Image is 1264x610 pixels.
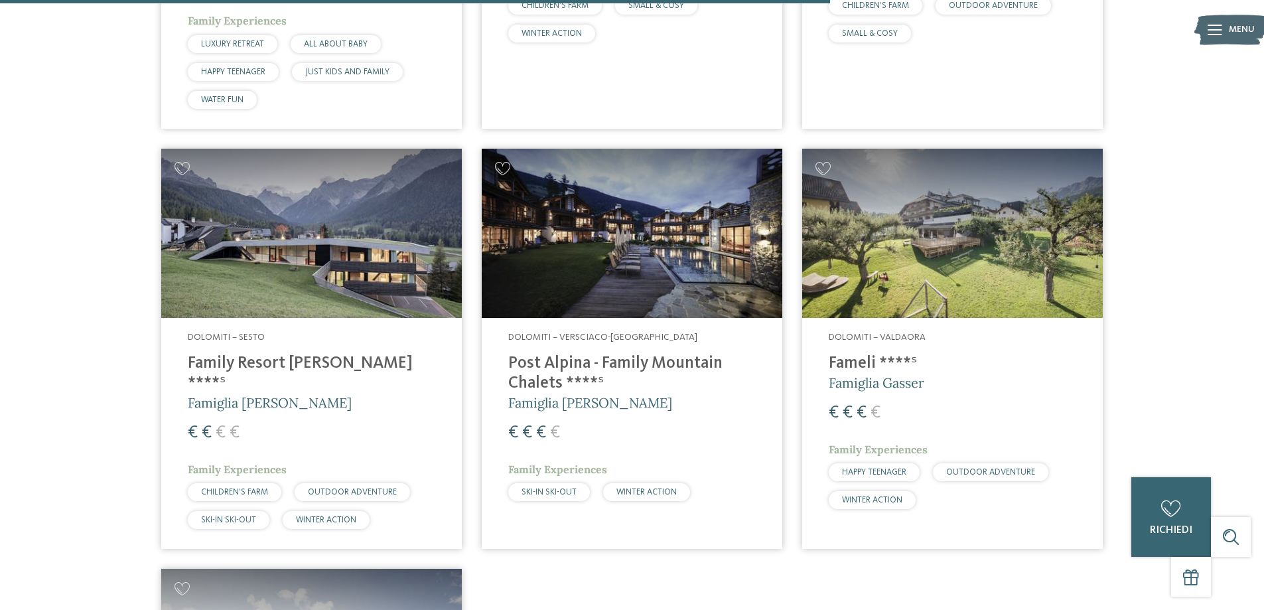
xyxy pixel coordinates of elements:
a: Cercate un hotel per famiglie? Qui troverete solo i migliori! Dolomiti – Sesto Family Resort [PER... [161,149,462,549]
span: WINTER ACTION [522,29,582,38]
span: € [536,424,546,441]
span: Famiglia [PERSON_NAME] [508,394,672,411]
span: WINTER ACTION [616,488,677,496]
img: Cercate un hotel per famiglie? Qui troverete solo i migliori! [802,149,1103,318]
span: OUTDOOR ADVENTURE [308,488,397,496]
a: richiedi [1131,477,1211,557]
span: Family Experiences [188,14,287,27]
span: € [843,404,853,421]
img: Post Alpina - Family Mountain Chalets ****ˢ [482,149,782,318]
span: € [202,424,212,441]
span: richiedi [1150,525,1192,536]
span: € [508,424,518,441]
span: SMALL & COSY [842,29,898,38]
span: € [857,404,867,421]
span: ALL ABOUT BABY [304,40,368,48]
span: HAPPY TEENAGER [201,68,265,76]
span: SKI-IN SKI-OUT [201,516,256,524]
span: SKI-IN SKI-OUT [522,488,577,496]
span: CHILDREN’S FARM [201,488,268,496]
span: OUTDOOR ADVENTURE [946,468,1035,477]
a: Cercate un hotel per famiglie? Qui troverete solo i migliori! Dolomiti – Valdaora Fameli ****ˢ Fa... [802,149,1103,549]
span: Dolomiti – Valdaora [829,333,926,342]
span: LUXURY RETREAT [201,40,264,48]
span: € [188,424,198,441]
span: WATER FUN [201,96,244,104]
h4: Family Resort [PERSON_NAME] ****ˢ [188,354,435,394]
h4: Post Alpina - Family Mountain Chalets ****ˢ [508,354,756,394]
span: € [550,424,560,441]
span: CHILDREN’S FARM [842,1,909,10]
span: Family Experiences [508,463,607,476]
span: SMALL & COSY [628,1,684,10]
img: Family Resort Rainer ****ˢ [161,149,462,318]
span: € [829,404,839,421]
span: Dolomiti – Versciaco-[GEOGRAPHIC_DATA] [508,333,697,342]
span: Dolomiti – Sesto [188,333,265,342]
a: Cercate un hotel per famiglie? Qui troverete solo i migliori! Dolomiti – Versciaco-[GEOGRAPHIC_DA... [482,149,782,549]
span: JUST KIDS AND FAMILY [305,68,389,76]
span: € [216,424,226,441]
span: Family Experiences [829,443,928,456]
span: € [522,424,532,441]
span: Famiglia [PERSON_NAME] [188,394,352,411]
span: Famiglia Gasser [829,374,924,391]
span: € [871,404,880,421]
span: HAPPY TEENAGER [842,468,906,477]
span: WINTER ACTION [842,496,902,504]
span: Family Experiences [188,463,287,476]
span: € [230,424,240,441]
span: CHILDREN’S FARM [522,1,589,10]
span: WINTER ACTION [296,516,356,524]
span: OUTDOOR ADVENTURE [949,1,1038,10]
